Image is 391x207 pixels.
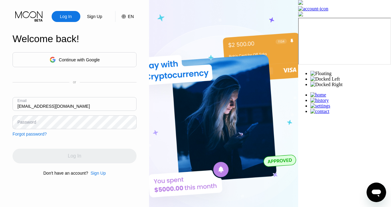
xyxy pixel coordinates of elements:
div: Forgot password? [13,132,47,136]
div: Log In [52,11,80,22]
div: Password [17,120,36,125]
img: Floating [310,71,331,76]
img: Settings [310,103,330,109]
div: EN [128,14,134,19]
img: History [310,98,329,103]
div: Continue with Google [59,57,100,62]
div: Sign Up [88,171,106,176]
div: or [73,80,76,84]
img: Home [310,92,326,98]
img: Contact [310,109,329,114]
img: exticon.png [298,12,303,16]
div: Email [17,99,27,103]
div: Welcome back! [13,33,137,45]
div: Don't have an account? [43,171,88,176]
div: Sign Up [90,171,106,176]
div: Sign Up [80,11,109,22]
div: Log In [59,13,72,20]
div: Continue with Google [13,52,137,67]
iframe: Button to launch messaging window [367,183,386,202]
div: Sign Up [86,13,103,20]
img: Docked Right [310,82,342,87]
img: Docked Left [310,76,340,82]
div: EN [115,11,134,22]
img: account-icon [298,6,328,12]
